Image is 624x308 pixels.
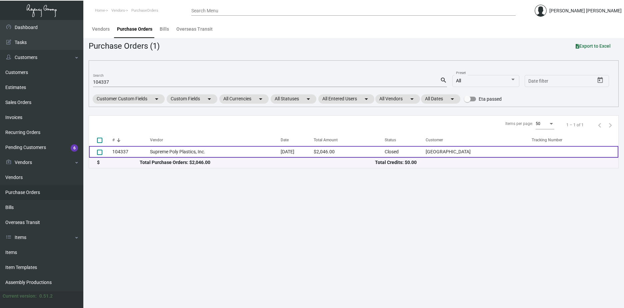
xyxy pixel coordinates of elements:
span: Export to Excel [576,43,611,49]
td: $2,046.00 [314,146,384,158]
div: # [112,137,115,143]
div: Tracking Number [532,137,562,143]
span: Home [95,8,105,13]
mat-icon: arrow_drop_down [408,95,416,103]
div: Overseas Transit [176,26,213,33]
td: [DATE] [281,146,314,158]
span: Vendors [111,8,125,13]
div: Vendors [92,26,110,33]
div: Purchase Orders [117,26,152,33]
mat-chip: All Dates [421,94,460,104]
mat-icon: arrow_drop_down [362,95,370,103]
div: [PERSON_NAME] [PERSON_NAME] [549,7,622,14]
div: Items per page: [505,121,533,127]
div: Total Amount [314,137,384,143]
mat-chip: Custom Fields [167,94,217,104]
div: Current version: [3,293,37,300]
div: Status [385,137,396,143]
mat-icon: arrow_drop_down [205,95,213,103]
button: Open calendar [595,75,606,86]
div: Date [281,137,289,143]
mat-chip: All Vendors [375,94,420,104]
div: Tracking Number [532,137,618,143]
mat-chip: All Statuses [271,94,316,104]
input: End date [555,79,587,84]
div: Vendor [150,137,281,143]
div: Customer [426,137,443,143]
button: Previous page [594,120,605,130]
mat-icon: arrow_drop_down [153,95,161,103]
td: Supreme Poly Plastics, Inc. [150,146,281,158]
div: Date [281,137,314,143]
td: Closed [385,146,426,158]
div: 1 – 1 of 1 [566,122,584,128]
td: 104337 [112,146,150,158]
mat-select: Items per page: [536,122,554,126]
mat-chip: Customer Custom Fields [93,94,165,104]
div: Total Purchase Orders: $2,046.00 [140,159,375,166]
span: PurchaseOrders [131,8,158,13]
span: 50 [536,121,540,126]
mat-icon: arrow_drop_down [304,95,312,103]
span: All [456,78,461,83]
input: Start date [528,79,549,84]
div: 0.51.2 [39,293,53,300]
div: Bills [160,26,169,33]
div: Total Amount [314,137,338,143]
mat-chip: All Entered Users [318,94,374,104]
td: [GEOGRAPHIC_DATA] [426,146,532,158]
img: admin@bootstrapmaster.com [535,5,547,17]
mat-icon: arrow_drop_down [448,95,456,103]
div: $ [97,159,140,166]
div: # [112,137,150,143]
div: Status [385,137,426,143]
mat-chip: All Currencies [219,94,269,104]
button: Next page [605,120,616,130]
div: Purchase Orders (1) [89,40,160,52]
mat-icon: search [440,76,447,84]
mat-icon: arrow_drop_down [257,95,265,103]
div: Customer [426,137,532,143]
div: Vendor [150,137,163,143]
div: Total Credits: $0.00 [375,159,610,166]
button: Export to Excel [570,40,616,52]
span: Eta passed [479,95,502,103]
